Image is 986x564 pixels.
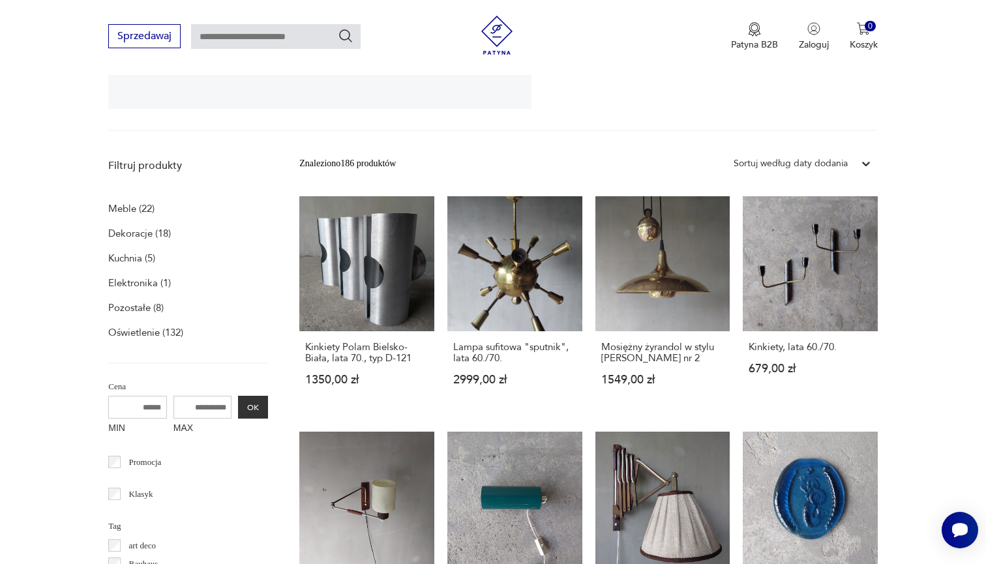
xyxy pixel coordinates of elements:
[865,21,876,32] div: 0
[743,196,878,411] a: Kinkiety, lata 60./70.Kinkiety, lata 60./70.679,00 zł
[799,22,829,51] button: Zaloguj
[299,156,396,171] div: Znaleziono 186 produktów
[108,419,167,439] label: MIN
[601,342,725,364] h3: Mosiężny żyrandol w stylu [PERSON_NAME] nr 2
[749,342,872,353] h3: Kinkiety, lata 60./70.
[299,196,434,411] a: Kinkiety Polam Bielsko-Biała, lata 70., typ D-121Kinkiety Polam Bielsko-Biała, lata 70., typ D-12...
[129,455,162,469] p: Promocja
[601,374,725,385] p: 1549,00 zł
[731,22,778,51] a: Ikona medaluPatyna B2B
[748,22,761,37] img: Ikona medalu
[108,379,268,394] p: Cena
[108,249,155,267] a: Kuchnia (5)
[108,323,183,342] a: Oświetlenie (132)
[129,487,153,501] p: Klasyk
[807,22,820,35] img: Ikonka użytkownika
[850,38,878,51] p: Koszyk
[108,299,164,317] a: Pozostałe (8)
[108,519,268,533] p: Tag
[477,16,516,55] img: Patyna - sklep z meblami i dekoracjami vintage
[749,363,872,374] p: 679,00 zł
[129,539,157,553] p: art deco
[238,396,268,419] button: OK
[108,274,171,292] a: Elektronika (1)
[108,24,181,48] button: Sprzedawaj
[595,196,730,411] a: Mosiężny żyrandol w stylu Floriana Schulza nr 2Mosiężny żyrandol w stylu [PERSON_NAME] nr 21549,0...
[173,419,232,439] label: MAX
[857,22,870,35] img: Ikona koszyka
[734,156,848,171] div: Sortuj według daty dodania
[942,512,978,548] iframe: Smartsupp widget button
[305,374,428,385] p: 1350,00 zł
[799,38,829,51] p: Zaloguj
[447,196,582,411] a: Lampa sufitowa "sputnik", lata 60./70.Lampa sufitowa "sputnik", lata 60./70.2999,00 zł
[850,22,878,51] button: 0Koszyk
[731,38,778,51] p: Patyna B2B
[338,28,353,44] button: Szukaj
[453,374,576,385] p: 2999,00 zł
[108,158,268,173] p: Filtruj produkty
[305,342,428,364] h3: Kinkiety Polam Bielsko-Biała, lata 70., typ D-121
[453,342,576,364] h3: Lampa sufitowa "sputnik", lata 60./70.
[108,224,171,243] a: Dekoracje (18)
[731,22,778,51] button: Patyna B2B
[108,33,181,42] a: Sprzedawaj
[108,200,155,218] a: Meble (22)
